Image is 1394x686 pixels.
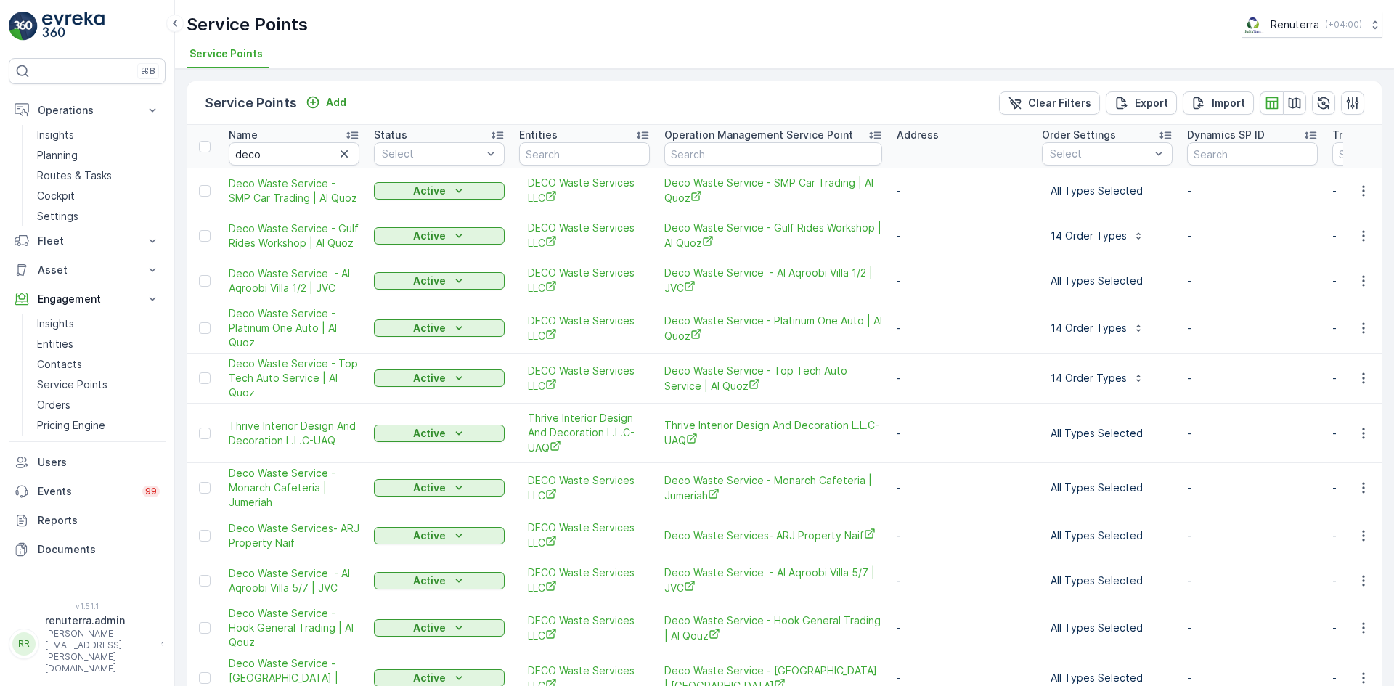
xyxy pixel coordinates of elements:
[229,221,359,250] a: Deco Waste Service - Gulf Rides Workshop | Al Quoz
[528,314,641,343] span: DECO Waste Services LLC
[374,572,505,589] button: Active
[1042,317,1153,340] button: 14 Order Types
[199,672,211,684] div: Toggle Row Selected
[1051,184,1164,198] p: All Types Selected
[12,632,36,656] div: RR
[31,166,166,186] a: Routes & Tasks
[1242,12,1382,38] button: Renuterra(+04:00)
[528,411,641,455] span: Thrive Interior Design And Decoration L.L.C-UAQ
[664,142,882,166] input: Search
[1051,426,1164,441] p: All Types Selected
[413,184,446,198] p: Active
[374,128,407,142] p: Status
[889,354,1035,404] td: -
[1187,128,1265,142] p: Dynamics SP ID
[31,206,166,226] a: Settings
[528,266,641,295] a: DECO Waste Services LLC
[229,128,258,142] p: Name
[528,176,641,205] a: DECO Waste Services LLC
[413,229,446,243] p: Active
[9,535,166,564] a: Documents
[889,303,1035,354] td: -
[229,176,359,205] a: Deco Waste Service - SMP Car Trading | Al Quoz
[664,176,882,205] a: Deco Waste Service - SMP Car Trading | Al Quoz
[664,314,882,343] a: Deco Waste Service - Platinum One Auto | Al Quoz
[229,566,359,595] span: Deco Waste Service - Al Aqroobi Villa 5/7 | JVC
[1051,671,1164,685] p: All Types Selected
[664,266,882,295] a: Deco Waste Service - Al Aqroobi Villa 1/2 | JVC
[374,369,505,387] button: Active
[528,613,641,643] a: DECO Waste Services LLC
[38,455,160,470] p: Users
[664,473,882,503] a: Deco Waste Service - Monarch Cafeteria | Jumeriah
[413,671,446,685] p: Active
[413,573,446,588] p: Active
[413,371,446,385] p: Active
[413,321,446,335] p: Active
[1187,321,1318,335] p: -
[1187,528,1318,543] p: -
[664,128,853,142] p: Operation Management Service Point
[229,142,359,166] input: Search
[9,506,166,535] a: Reports
[189,46,263,61] span: Service Points
[664,613,882,643] span: Deco Waste Service - Hook General Trading | Al Qouz
[37,418,105,433] p: Pricing Engine
[1028,96,1091,110] p: Clear Filters
[9,226,166,256] button: Fleet
[9,477,166,506] a: Events99
[664,364,882,393] span: Deco Waste Service - Top Tech Auto Service | Al Quoz
[528,364,641,393] span: DECO Waste Services LLC
[889,213,1035,258] td: -
[528,473,641,503] a: DECO Waste Services LLC
[528,565,641,595] a: DECO Waste Services LLC
[1051,321,1127,335] p: 14 Order Types
[374,527,505,544] button: Active
[1271,17,1319,32] p: Renuterra
[141,65,155,77] p: ⌘B
[31,334,166,354] a: Entities
[1135,96,1168,110] p: Export
[9,256,166,285] button: Asset
[45,613,154,628] p: renuterra.admin
[229,466,359,510] span: Deco Waste Service - Monarch Cafeteria | Jumeriah
[413,621,446,635] p: Active
[199,185,211,197] div: Toggle Row Selected
[199,322,211,334] div: Toggle Row Selected
[889,404,1035,463] td: -
[9,448,166,477] a: Users
[37,189,75,203] p: Cockpit
[664,418,882,448] a: Thrive Interior Design And Decoration L.L.C-UAQ
[1051,274,1164,288] p: All Types Selected
[38,234,136,248] p: Fleet
[889,168,1035,213] td: -
[37,128,74,142] p: Insights
[326,95,346,110] p: Add
[38,513,160,528] p: Reports
[145,486,157,497] p: 99
[199,230,211,242] div: Toggle Row Selected
[1187,621,1318,635] p: -
[1325,19,1362,30] p: ( +04:00 )
[45,628,154,674] p: [PERSON_NAME][EMAIL_ADDRESS][PERSON_NAME][DOMAIN_NAME]
[31,395,166,415] a: Orders
[38,292,136,306] p: Engagement
[37,168,112,183] p: Routes & Tasks
[374,479,505,497] button: Active
[1051,528,1164,543] p: All Types Selected
[1187,229,1318,243] p: -
[664,565,882,595] a: Deco Waste Service - Al Aqroobi Villa 5/7 | JVC
[229,606,359,650] a: Deco Waste Service - Hook General Trading | Al Qouz
[528,520,641,550] a: DECO Waste Services LLC
[889,463,1035,513] td: -
[229,356,359,400] span: Deco Waste Service - Top Tech Auto Service | Al Quoz
[374,619,505,637] button: Active
[42,12,105,41] img: logo_light-DOdMpM7g.png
